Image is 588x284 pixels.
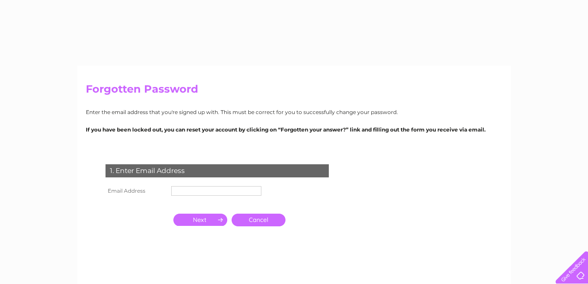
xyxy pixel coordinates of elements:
[86,83,503,100] h2: Forgotten Password
[232,214,285,226] a: Cancel
[86,108,503,116] p: Enter the email address that you're signed up with. This must be correct for you to successfully ...
[106,164,329,177] div: 1. Enter Email Address
[103,184,169,198] th: Email Address
[86,125,503,134] p: If you have been locked out, you can reset your account by clicking on “Forgotten your answer?” l...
